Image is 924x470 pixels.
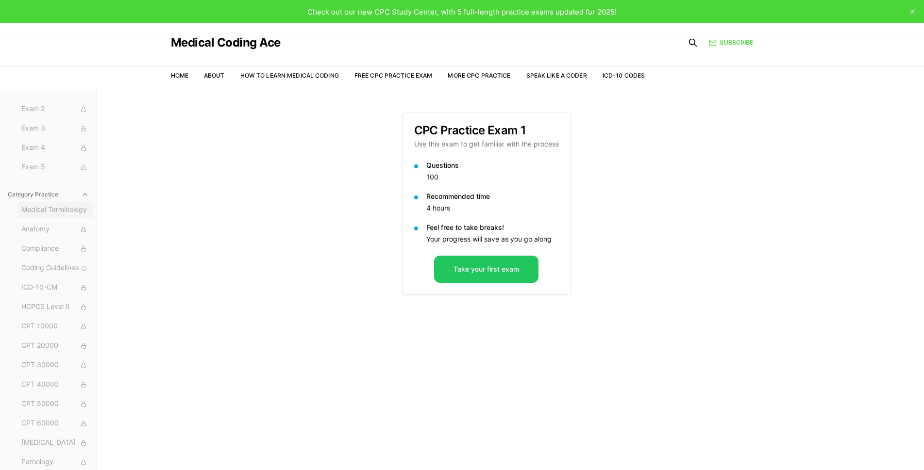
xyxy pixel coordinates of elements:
[426,203,559,213] p: 4 hours
[448,72,510,79] a: More CPC Practice
[905,4,920,19] button: close
[17,435,93,451] button: [MEDICAL_DATA]
[17,299,93,315] button: HCPCS Level II
[21,302,89,312] span: HCPCS Level II
[21,263,89,274] span: Coding Guidelines
[17,140,93,156] button: Exam 4
[426,161,559,170] p: Questions
[21,282,89,293] span: ICD-10-CM
[526,72,587,79] a: Speak Like a Coder
[17,241,93,257] button: Compliance
[17,202,93,218] button: Medical Terminology
[426,192,559,201] p: Recommended time
[204,72,225,79] a: About
[21,438,89,448] span: [MEDICAL_DATA]
[21,379,89,390] span: CPT 40000
[240,72,339,79] a: How to Learn Medical Coding
[17,121,93,136] button: Exam 3
[171,72,188,79] a: Home
[307,7,617,16] span: Check out our new CPC Study Center, with 5 full-length practice exams updated for 2025!
[17,260,93,276] button: Coding Guidelines
[21,243,89,254] span: Compliance
[17,319,93,334] button: CPT 10000
[17,101,93,117] button: Exam 2
[21,360,89,371] span: CPT 30000
[21,457,89,468] span: Pathology
[21,399,89,409] span: CPT 50000
[426,172,559,182] p: 100
[21,418,89,429] span: CPT 60000
[17,377,93,392] button: CPT 40000
[21,104,89,114] span: Exam 2
[709,38,753,47] a: Subscribe
[17,160,93,175] button: Exam 5
[21,143,89,153] span: Exam 4
[21,123,89,134] span: Exam 3
[426,223,559,232] p: Feel free to take breaks!
[17,280,93,295] button: ICD-10-CM
[21,224,89,235] span: Anatomy
[21,321,89,332] span: CPT 10000
[21,162,89,173] span: Exam 5
[603,72,645,79] a: ICD-10 Codes
[434,256,538,283] button: Take your first exam
[17,357,93,373] button: CPT 30000
[17,396,93,412] button: CPT 50000
[414,139,559,149] p: Use this exam to get familiar with the process
[17,338,93,354] button: CPT 20000
[354,72,433,79] a: Free CPC Practice Exam
[414,125,559,136] h3: CPC Practice Exam 1
[21,340,89,351] span: CPT 20000
[4,187,93,202] button: Category Practice
[171,37,281,49] a: Medical Coding Ace
[17,454,93,470] button: Pathology
[17,222,93,237] button: Anatomy
[21,205,89,215] span: Medical Terminology
[17,416,93,431] button: CPT 60000
[426,234,559,244] p: Your progress will save as you go along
